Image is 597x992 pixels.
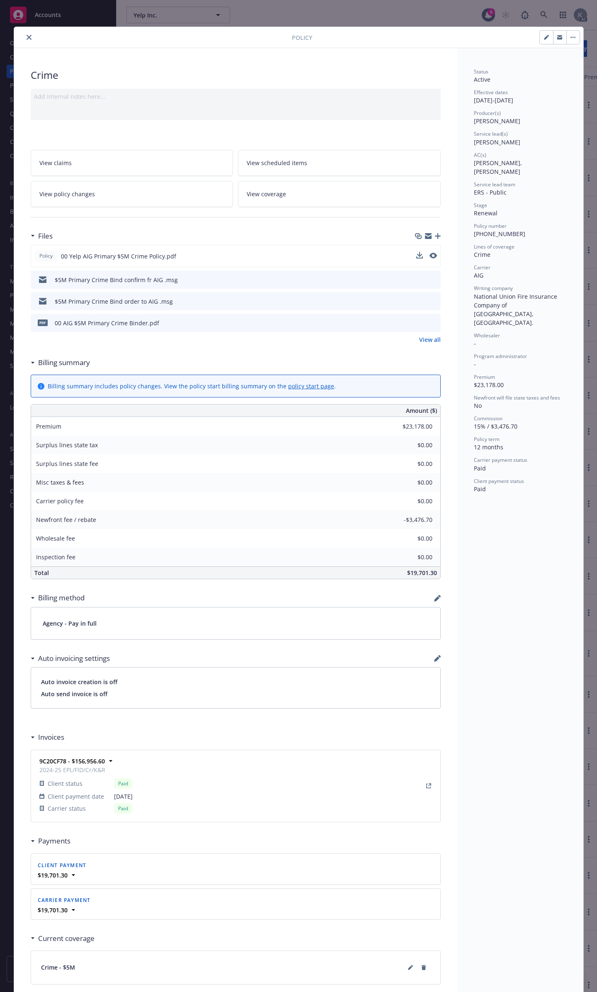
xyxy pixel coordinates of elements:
h3: Billing summary [38,357,90,368]
span: $19,701.30 [407,569,437,577]
span: Policy [38,252,54,260]
span: View scheduled items [247,158,307,167]
input: 0.00 [383,476,437,489]
h3: Payments [38,836,70,846]
span: Surplus lines state fee [36,460,98,468]
button: preview file [430,319,437,327]
div: Paid [114,778,132,789]
input: 0.00 [383,495,437,507]
span: View policy changes [39,190,95,198]
span: Client payment status [474,478,524,485]
div: Agency - Pay in full [31,607,440,639]
span: Service lead(s) [474,130,508,137]
input: 0.00 [383,514,437,526]
span: Newfront will file state taxes and fees [474,394,560,401]
button: download file [417,319,423,327]
span: Policy number [474,222,507,229]
a: View scheduled items [238,150,441,176]
h3: Auto invoicing settings [38,653,110,664]
span: Auto send invoice is off [41,690,430,698]
div: Payments [31,836,70,846]
span: Policy [292,33,312,42]
button: download file [417,297,423,306]
span: Wholesaler [474,332,500,339]
span: 15% / $3,476.70 [474,422,517,430]
span: Crime - $5M [41,963,75,972]
a: policy start page [288,382,334,390]
span: View coverage [247,190,286,198]
span: Client payment [38,862,87,869]
span: [PERSON_NAME], [PERSON_NAME] [474,159,524,175]
button: preview file [430,252,437,261]
strong: $19,701.30 [38,871,68,879]
span: Renewal [474,209,498,217]
span: Client status [48,779,83,788]
div: Billing summary includes policy changes. View the policy start billing summary on the . [48,382,336,390]
span: [PERSON_NAME] [474,138,520,146]
div: [DATE] - [DATE] [474,89,567,105]
input: 0.00 [383,420,437,433]
span: Effective dates [474,89,508,96]
span: 2024-25 EPL/FID/Cr/K&R [39,765,133,774]
span: AC(s) [474,151,486,158]
a: View all [419,335,441,344]
input: 0.00 [383,439,437,451]
button: preview file [430,253,437,258]
input: 0.00 [383,458,437,470]
div: Invoices [31,732,64,743]
span: Surplus lines state tax [36,441,98,449]
button: download file [416,252,423,261]
div: Current coverage [31,933,95,944]
input: 0.00 [383,551,437,563]
div: $5M Primary Crime Bind order to AIG .msg [55,297,173,306]
span: 00 Yelp AIG Primary $5M Crime Policy.pdf [61,252,176,261]
div: Files [31,231,53,241]
span: Carrier [474,264,490,271]
span: View claims [39,158,72,167]
span: [PHONE_NUMBER] [474,230,525,238]
div: Billing summary [31,357,90,368]
span: $23,178.00 [474,381,504,389]
span: Active [474,76,490,83]
span: Newfront fee / rebate [36,516,96,524]
span: No [474,402,482,409]
span: Paid [474,485,486,493]
a: View Invoice [424,781,434,791]
span: Carrier payment [38,897,91,904]
span: - [474,360,476,368]
span: Policy term [474,436,500,443]
h3: Billing method [38,592,85,603]
span: pdf [38,319,48,326]
button: preview file [430,275,437,284]
span: Service lead team [474,181,515,188]
span: Premium [36,422,61,430]
span: Stage [474,202,487,209]
span: Lines of coverage [474,243,514,250]
a: View claims [31,150,233,176]
span: Carrier policy fee [36,497,84,505]
div: Billing method [31,592,85,603]
div: Paid [114,803,132,814]
span: Total [34,569,49,577]
span: Status [474,68,488,75]
div: $5M Primary Crime Bind confirm fr AIG .msg [55,275,178,284]
span: Client payment date [48,792,104,801]
button: download file [416,252,423,258]
span: Misc taxes & fees [36,478,84,486]
span: [DATE] [114,792,133,801]
div: Add internal notes here... [34,92,437,101]
div: 00 AIG $5M Primary Crime Binder.pdf [55,319,159,327]
span: Carrier payment status [474,456,527,463]
div: Auto invoicing settings [31,653,110,664]
strong: 9C20CF78 - $156,956.60 [39,757,105,765]
span: Commission [474,415,502,422]
span: Carrier status [48,804,86,813]
div: Crime [474,250,567,259]
div: Crime [31,68,441,82]
a: View coverage [238,181,441,207]
span: Paid [474,464,486,472]
input: 0.00 [383,532,437,545]
h3: Files [38,231,53,241]
span: National Union Fire Insurance Company of [GEOGRAPHIC_DATA], [GEOGRAPHIC_DATA]. [474,292,559,327]
span: ERS - Public [474,188,507,196]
